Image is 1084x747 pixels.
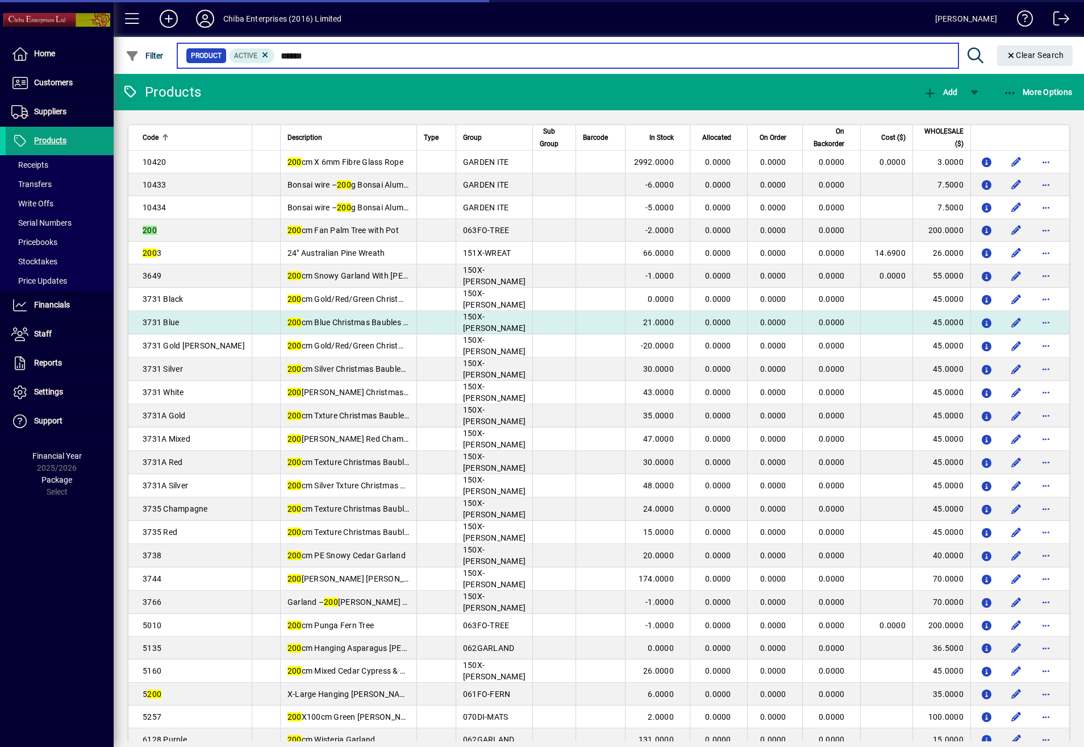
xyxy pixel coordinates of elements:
span: 3735 Champagne [143,504,208,513]
span: 0.0000 [819,157,845,167]
button: More options [1037,267,1055,285]
a: Home [6,40,114,68]
span: Bonsai wire – g Bonsai Aluminum Wire (2.0mm Diametre) [287,180,508,189]
a: Staff [6,320,114,348]
span: 0.0000 [819,226,845,235]
span: Active [234,52,257,60]
button: More options [1037,500,1055,518]
span: 150X-[PERSON_NAME] [463,522,526,542]
button: More options [1037,708,1055,726]
span: 3744 [143,574,161,583]
td: 45.0000 [912,451,970,474]
span: 10420 [143,157,166,167]
button: More options [1037,662,1055,680]
td: 45.0000 [912,288,970,311]
span: Serial Numbers [11,218,72,227]
span: Home [34,49,55,58]
span: 0.0000 [819,551,845,560]
span: 0.0000 [760,364,786,374]
a: Suppliers [6,98,114,126]
em: 200 [287,388,302,397]
span: 0.0000 [705,294,731,304]
button: More options [1037,453,1055,471]
span: cm X 6mm Fibre Glass Rope [287,157,403,167]
span: 0.0000 [760,226,786,235]
span: Products [34,136,66,145]
span: Cost ($) [881,131,906,144]
span: 47.0000 [643,434,674,443]
td: 45.0000 [912,311,970,334]
em: 200 [287,341,302,350]
button: Profile [187,9,223,29]
td: 70.0000 [912,567,970,591]
td: 70.0000 [912,591,970,614]
em: 200 [287,528,302,537]
span: 3731 Black [143,294,184,304]
mat-chip: Activation Status: Active [230,48,275,63]
td: 3.0000 [912,151,970,173]
em: 200 [287,481,302,490]
span: -2.0000 [645,226,674,235]
span: 0.0000 [705,271,731,280]
div: Description [287,131,410,144]
span: 0.0000 [819,318,845,327]
span: 0.0000 [819,203,845,212]
span: 0.0000 [705,551,731,560]
span: 150X-[PERSON_NAME] [463,382,526,402]
span: 0.0000 [705,318,731,327]
span: Pricebooks [11,238,57,247]
span: cm Snowy Garland With [PERSON_NAME] [287,271,453,280]
button: More options [1037,406,1055,425]
em: 200 [287,271,302,280]
span: 10434 [143,203,166,212]
span: 150X-[PERSON_NAME] [463,405,526,426]
span: 0.0000 [819,248,845,258]
span: Sub Group [540,125,558,150]
button: More options [1037,639,1055,657]
span: 0.0000 [760,411,786,420]
td: 0.0000 [860,151,912,173]
span: 174.0000 [639,574,674,583]
span: 0.0000 [819,574,845,583]
em: 200 [143,226,157,235]
span: cm Fan Palm Tree with Pot [287,226,399,235]
span: 0.0000 [705,411,731,420]
span: -1.0000 [645,271,674,280]
em: 200 [143,248,157,258]
span: Customers [34,78,73,87]
span: -5.0000 [645,203,674,212]
span: GARDEN ITE [463,203,509,212]
em: 200 [287,434,302,443]
td: 45.0000 [912,474,970,497]
span: On Backorder [810,125,845,150]
span: 0.0000 [760,504,786,513]
span: cm Gold/Red/Green Christmas Baubles Garland [287,294,477,304]
span: 0.0000 [819,528,845,537]
span: 151X-WREAT [463,248,511,258]
span: 0.0000 [819,481,845,490]
span: 30.0000 [643,458,674,467]
span: Allocated [702,131,731,144]
span: 0.0000 [705,458,731,467]
button: More options [1037,685,1055,703]
button: Edit [1007,198,1025,217]
span: 150X-[PERSON_NAME] [463,312,526,333]
span: cm Blue Christmas Baubles Garland [287,318,432,327]
span: 30.0000 [643,364,674,374]
button: More options [1037,198,1055,217]
span: Receipts [11,160,48,169]
td: 40.0000 [912,544,970,567]
button: Add [151,9,187,29]
button: Edit [1007,708,1025,726]
span: cm Texture Christmas Baubles Garland [287,458,444,467]
span: 21.0000 [643,318,674,327]
a: Serial Numbers [6,213,114,233]
span: Transfers [11,180,52,189]
em: 200 [287,226,302,235]
span: Bonsai wire – g Bonsai Aluminum Wire (2.5mm Diametre) [287,203,508,212]
em: 200 [337,203,351,212]
em: 200 [287,364,302,374]
span: Settings [34,387,63,396]
div: Allocated [697,131,741,144]
button: Edit [1007,523,1025,541]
